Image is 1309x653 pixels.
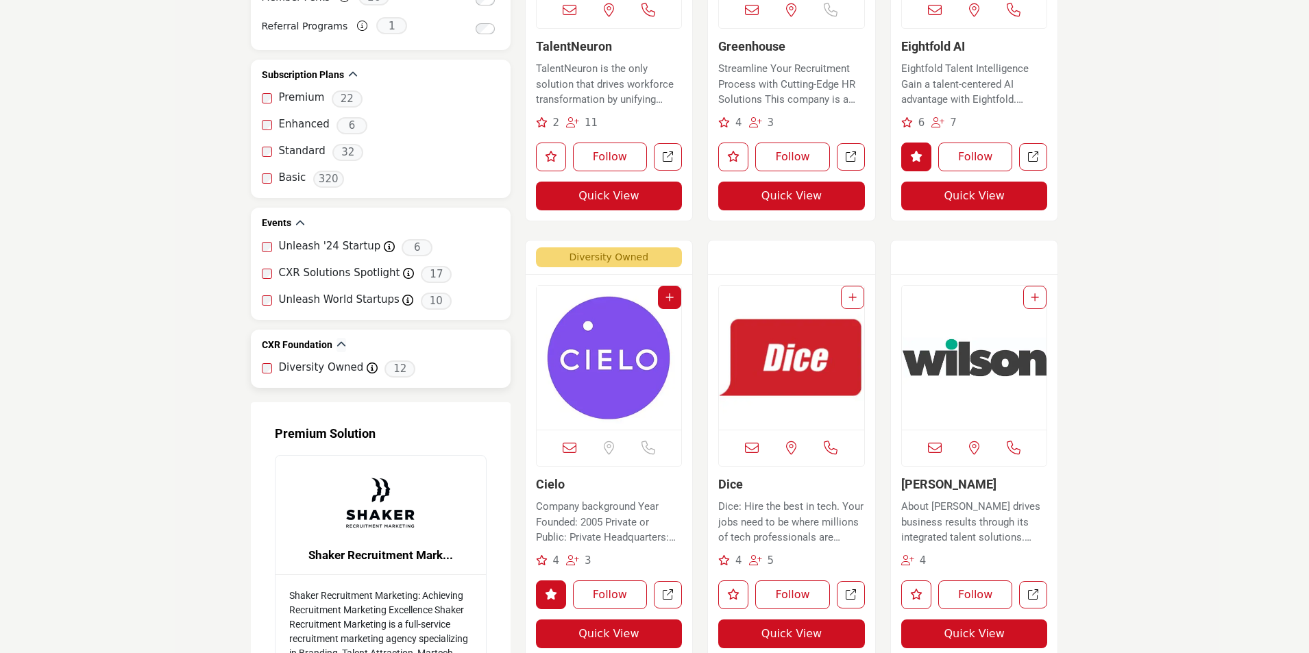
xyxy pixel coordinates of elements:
span: 10 [421,293,452,310]
i: Recommendations [718,555,730,565]
label: Basic [279,170,306,186]
span: 4 [552,554,559,567]
a: Shaker Recruitment Mark... [276,547,486,563]
input: select Standard checkbox [262,147,272,157]
p: Dice: Hire the best in tech. Your jobs need to be where millions of tech professionals are search... [718,499,865,545]
span: 6 [337,117,367,134]
span: 22 [332,90,363,108]
p: Streamline Your Recruitment Process with Cutting-Edge HR Solutions This company is a leader in th... [718,61,865,108]
a: Greenhouse [718,39,785,53]
div: Followers [901,553,927,569]
h2: CXR Foundation [262,338,332,352]
span: 4 [735,116,742,129]
a: Add To List [848,292,857,303]
a: Add To List [665,292,674,303]
a: Eightfold AI [901,39,965,53]
h3: Cielo [536,477,683,492]
span: 4 [920,554,927,567]
a: Add To List [1031,292,1039,303]
span: 5 [768,554,774,567]
button: Follow [938,580,1013,609]
a: Open Listing in new tab [537,286,682,430]
label: Referral Programs [262,14,348,38]
h3: Greenhouse [718,39,865,54]
input: select Enhanced checkbox [262,120,272,130]
img: Cielo [537,286,682,430]
a: TalentNeuron [536,39,612,53]
span: 11 [585,116,598,129]
a: TalentNeuron is the only solution that drives workforce transformation by unifying internal talen... [536,58,683,108]
div: Followers [566,553,591,569]
button: Follow [938,143,1013,171]
button: Quick View [536,182,683,210]
button: Follow [755,143,830,171]
div: Followers [931,115,957,131]
h3: Wilson [901,477,1048,492]
button: Quick View [901,619,1048,648]
p: About [PERSON_NAME] drives business results through its integrated talent solutions. Powered by t... [901,499,1048,545]
a: Open eightfoldai in new tab [1019,143,1047,171]
h3: TalentNeuron [536,39,683,54]
i: Recommendations [901,117,913,127]
button: Quick View [718,619,865,648]
label: Unleash World Startups [279,292,400,308]
img: Shaker Recruitment Marketing [346,469,415,538]
a: About [PERSON_NAME] drives business results through its integrated talent solutions. Powered by t... [901,495,1048,545]
button: Like listing [718,143,748,171]
label: CXR Solutions Spotlight [279,265,400,281]
button: Follow [755,580,830,609]
b: Shaker Recruitment Marketing [276,547,486,563]
a: Streamline Your Recruitment Process with Cutting-Edge HR Solutions This company is a leader in th... [718,58,865,108]
a: Company background Year Founded: 2005 Private or Public: Private Headquarters: [GEOGRAPHIC_DATA],... [536,495,683,545]
h2: Events [262,217,291,230]
span: 7 [950,116,957,129]
span: 6 [402,239,432,256]
a: Open Listing in new tab [719,286,864,430]
button: Like listing [536,143,566,171]
h3: Dice [718,477,865,492]
img: Dice [719,286,864,430]
i: Recommendations [536,555,548,565]
button: Like listing [718,580,748,609]
span: 3 [768,116,774,129]
input: Unleash World Startups checkbox [262,295,272,306]
div: Followers [566,115,598,131]
span: 12 [384,360,415,378]
input: Unleash '24 Startup checkbox [262,242,272,252]
label: Diversity Owned [279,360,364,375]
label: Standard [279,143,326,159]
a: Cielo [536,477,565,491]
h2: Subscription Plans [262,69,344,82]
button: Like listing [901,580,931,609]
a: Dice [718,477,743,491]
p: TalentNeuron is the only solution that drives workforce transformation by unifying internal talen... [536,61,683,108]
label: Unleash '24 Startup [279,238,381,254]
div: Followers [749,553,774,569]
span: 320 [313,171,344,188]
span: 32 [332,144,363,161]
h2: Premium Solution [275,426,487,441]
button: Quick View [718,182,865,210]
a: Open talentneuron in new tab [654,143,682,171]
i: Recommendations [536,117,548,127]
i: Recommendations [718,117,730,127]
a: [PERSON_NAME] [901,477,996,491]
input: Switch to Referral Programs [476,23,495,34]
span: Diversity Owned [536,247,683,267]
button: Quick View [536,619,683,648]
a: Open cielo in new tab [654,581,682,609]
button: Like listing [901,143,931,171]
input: select Basic checkbox [262,173,272,184]
button: Like listing [536,580,566,609]
span: 17 [421,266,452,283]
a: Open dice in new tab [837,581,865,609]
span: 6 [918,116,925,129]
a: Dice: Hire the best in tech. Your jobs need to be where millions of tech professionals are search... [718,495,865,545]
a: Open greenhouse1 in new tab [837,143,865,171]
button: Quick View [901,182,1048,210]
button: Follow [573,580,648,609]
img: Wilson [902,286,1047,430]
div: Followers [749,115,774,131]
input: Diversity Owned checkbox [262,363,272,373]
span: 3 [585,554,591,567]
